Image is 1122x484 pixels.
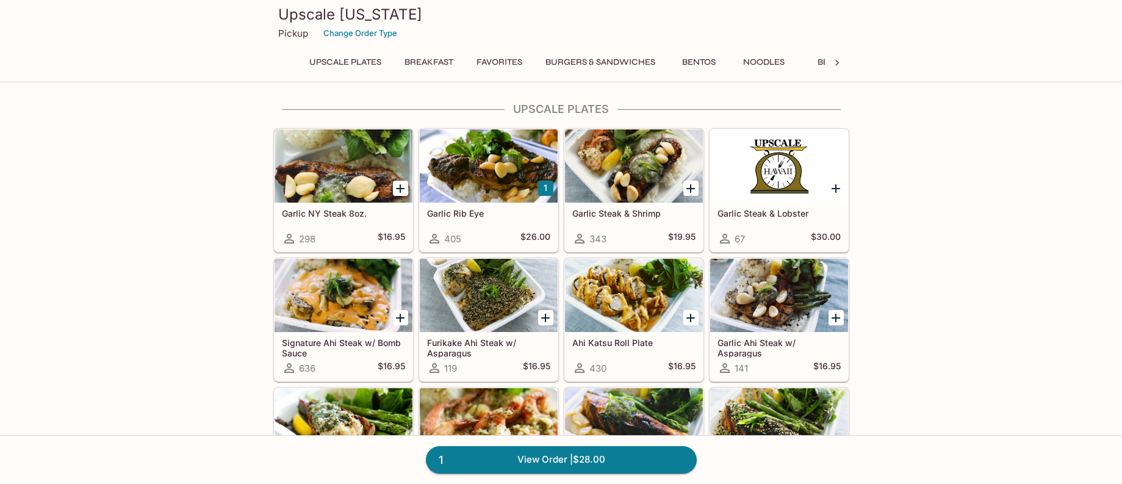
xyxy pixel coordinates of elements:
h5: $16.95 [523,361,550,375]
h5: Garlic Ahi Steak w/ Asparagus [717,338,841,358]
h5: $16.95 [813,361,841,375]
div: Furikake Salmon w/ Asparagus [710,388,848,461]
p: Pickup [278,27,308,39]
span: 67 [735,233,745,245]
span: 636 [299,363,315,374]
span: 343 [589,233,606,245]
div: Garlic Steak & Shrimp [565,129,703,203]
button: Burgers & Sandwiches [539,54,662,71]
button: Add Signature Ahi Steak w/ Bomb Sauce [393,310,408,325]
button: Add Garlic Steak & Lobster [829,181,844,196]
div: Garlic Ahi Steak w/ Asparagus [710,259,848,332]
button: Add Garlic Ahi Steak w/ Asparagus [829,310,844,325]
h5: Signature Ahi Steak w/ Bomb Sauce [282,338,405,358]
button: Favorites [470,54,529,71]
h5: Garlic Rib Eye [427,208,550,219]
h5: $30.00 [811,231,841,246]
button: Beef [801,54,856,71]
button: Noodles [736,54,791,71]
h5: Ahi Katsu Roll Plate [572,338,696,348]
h5: Garlic Steak & Lobster [717,208,841,219]
button: Add Garlic Rib Eye [538,181,553,196]
h5: $16.95 [378,361,405,375]
a: Garlic Steak & Shrimp343$19.95 [564,129,703,252]
div: Garlic Steak & Lobster [710,129,848,203]
span: 141 [735,363,748,374]
a: 1View Order |$28.00 [426,446,697,473]
button: Add Garlic NY Steak 8oz. [393,181,408,196]
a: Ahi Katsu Roll Plate430$16.95 [564,258,703,381]
div: Garlic NY Steak 8oz. [275,129,412,203]
div: Garlic Salmon w/ Asparagus [565,388,703,461]
button: Bentos [672,54,727,71]
div: Garlic Rib Eye [420,129,558,203]
button: Add Furikake Ahi Steak w/ Asparagus [538,310,553,325]
button: Change Order Type [318,24,403,43]
h5: Furikake Ahi Steak w/ Asparagus [427,338,550,358]
h5: Garlic Steak & Shrimp [572,208,696,219]
a: Garlic NY Steak 8oz.298$16.95 [274,129,413,252]
h5: $26.00 [520,231,550,246]
span: 119 [444,363,457,374]
a: Garlic Steak & Lobster67$30.00 [710,129,849,252]
h5: $19.95 [668,231,696,246]
a: Garlic Ahi Steak w/ Asparagus141$16.95 [710,258,849,381]
div: Ahi Katsu Roll Plate [565,259,703,332]
h3: Upscale [US_STATE] [278,5,844,24]
a: Furikake Ahi Steak w/ Asparagus119$16.95 [419,258,558,381]
div: Garlic Shrimp Plate (8pc) [420,388,558,461]
div: Grilled Lobster Tail w/ Garlic Herb Butter [275,388,412,461]
h5: $16.95 [668,361,696,375]
span: 1 [431,452,450,469]
button: UPSCALE Plates [303,54,388,71]
a: Signature Ahi Steak w/ Bomb Sauce636$16.95 [274,258,413,381]
div: Furikake Ahi Steak w/ Asparagus [420,259,558,332]
span: 298 [299,233,315,245]
div: Signature Ahi Steak w/ Bomb Sauce [275,259,412,332]
button: Breakfast [398,54,460,71]
button: Add Garlic Steak & Shrimp [683,181,699,196]
span: 405 [444,233,461,245]
h5: $16.95 [378,231,405,246]
span: 430 [589,363,606,374]
a: Garlic Rib Eye405$26.00 [419,129,558,252]
button: Add Ahi Katsu Roll Plate [683,310,699,325]
h4: UPSCALE Plates [273,103,849,116]
h5: Garlic NY Steak 8oz. [282,208,405,219]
